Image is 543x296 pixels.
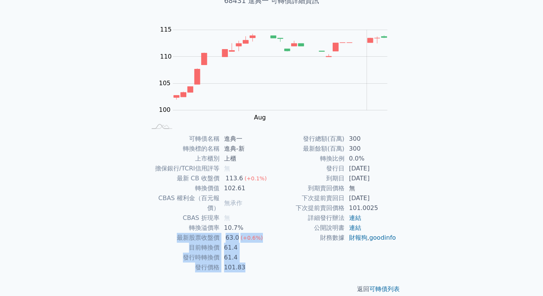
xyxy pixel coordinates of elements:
td: 擔保銀行/TCRI信用評等 [147,164,219,173]
td: 轉換比例 [272,154,344,164]
td: 發行日 [272,164,344,173]
td: 轉換標的名稱 [147,144,219,154]
td: 轉換溢價率 [147,223,219,233]
tspan: Aug [254,114,266,121]
td: CBAS 折現率 [147,213,219,223]
td: 轉換價值 [147,183,219,193]
tspan: 105 [159,80,171,87]
td: 發行總額(百萬) [272,134,344,144]
a: 財報狗 [349,234,367,241]
td: 目前轉換價 [147,243,219,253]
tspan: 115 [160,26,172,33]
g: Chart [155,26,399,121]
td: 進典一 [219,134,272,144]
td: 61.4 [219,243,272,253]
a: 連結 [349,224,361,231]
span: 無承作 [224,199,242,207]
span: 無 [224,165,230,172]
td: 300 [344,134,397,144]
td: 101.0025 [344,203,397,213]
p: 返回 [138,285,406,294]
div: 63.0 [224,233,241,243]
td: 可轉債名稱 [147,134,219,144]
td: 最新餘額(百萬) [272,144,344,154]
td: 進典-新 [219,144,272,154]
td: 102.61 [219,183,272,193]
div: 113.6 [224,173,245,183]
span: (+0.6%) [240,235,263,241]
td: 財務數據 [272,233,344,243]
td: , [344,233,397,243]
td: 下次提前賣回價格 [272,203,344,213]
td: 下次提前賣回日 [272,193,344,203]
td: 到期日 [272,173,344,183]
td: 無 [344,183,397,193]
td: [DATE] [344,164,397,173]
tspan: 100 [159,106,171,113]
td: 到期賣回價格 [272,183,344,193]
td: 發行價格 [147,263,219,272]
a: 可轉債列表 [369,285,400,293]
td: 最新 CB 收盤價 [147,173,219,183]
td: 61.4 [219,253,272,263]
td: [DATE] [344,193,397,203]
td: 0.0% [344,154,397,164]
td: 300 [344,144,397,154]
td: 發行時轉換價 [147,253,219,263]
td: 公開說明書 [272,223,344,233]
td: 上市櫃別 [147,154,219,164]
span: 無 [224,214,230,221]
td: 101.83 [219,263,272,272]
td: 10.7% [219,223,272,233]
td: CBAS 權利金（百元報價） [147,193,219,213]
td: [DATE] [344,173,397,183]
td: 上櫃 [219,154,272,164]
a: 連結 [349,214,361,221]
a: goodinfo [369,234,396,241]
td: 最新股票收盤價 [147,233,219,243]
tspan: 110 [160,53,172,60]
span: (+0.1%) [245,175,267,181]
td: 詳細發行辦法 [272,213,344,223]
